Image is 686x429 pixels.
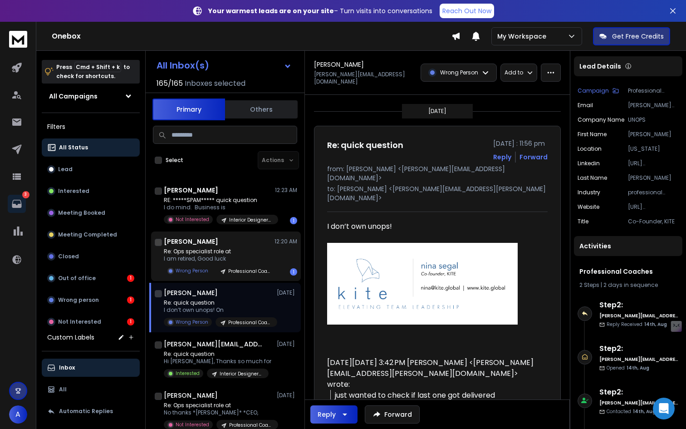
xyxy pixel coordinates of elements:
[229,422,273,429] p: Professional Coaches
[628,131,679,138] p: [PERSON_NAME]
[277,289,297,296] p: [DATE]
[310,405,358,424] button: Reply
[164,186,218,195] h1: [PERSON_NAME]
[52,31,451,42] h1: Onebox
[229,217,273,223] p: Interior Designers - GMAP
[579,62,621,71] p: Lead Details
[59,364,75,371] p: Inbox
[220,370,263,377] p: Interior Designers - GMAP
[56,63,130,81] p: Press to check for shortcuts.
[440,4,494,18] a: Reach Out Now
[164,288,218,297] h1: [PERSON_NAME]
[612,32,664,41] p: Get Free Credits
[164,340,264,349] h1: [PERSON_NAME][EMAIL_ADDRESS][DOMAIN_NAME]
[225,99,298,119] button: Others
[653,398,675,419] div: Open Intercom Messenger
[578,189,600,196] p: industry
[574,236,682,256] div: Activities
[579,281,677,289] div: |
[277,340,297,348] p: [DATE]
[164,358,271,365] p: Hi [PERSON_NAME], Thanks so much for
[327,164,548,182] p: from: [PERSON_NAME] <[PERSON_NAME][EMAIL_ADDRESS][DOMAIN_NAME]>
[578,203,599,211] p: website
[164,391,218,400] h1: [PERSON_NAME]
[519,153,548,162] div: Forward
[164,402,273,409] p: Re: Ops specialist role at
[607,365,649,371] p: Opened
[599,312,679,319] h6: [PERSON_NAME][EMAIL_ADDRESS][PERSON_NAME][DOMAIN_NAME]
[127,296,134,304] div: 1
[42,87,140,105] button: All Campaigns
[578,131,607,138] p: First Name
[8,195,26,213] a: 3
[157,61,209,70] h1: All Inbox(s)
[578,87,609,94] p: Campaign
[505,69,523,76] p: Add to
[274,238,297,245] p: 12:20 AM
[42,160,140,178] button: Lead
[579,267,677,276] h1: Professional Coaches
[176,421,209,428] p: Not Interested
[164,299,273,306] p: Re: quick question
[164,204,273,211] p: I do mind. Business is
[58,253,79,260] p: Closed
[228,319,272,326] p: Professional Coaches
[157,78,183,89] span: 165 / 165
[58,296,99,304] p: Wrong person
[58,275,96,282] p: Out of office
[42,359,140,377] button: Inbox
[628,145,679,153] p: [US_STATE]
[127,275,134,282] div: 1
[42,204,140,222] button: Meeting Booked
[58,318,101,325] p: Not Interested
[627,365,649,371] span: 14th, Aug
[578,145,602,153] p: location
[628,218,679,225] p: Co-Founder, KITE
[607,321,667,328] p: Reply Received
[164,350,271,358] p: Re: quick question
[176,370,200,377] p: Interested
[628,102,679,109] p: [PERSON_NAME][EMAIL_ADDRESS][DOMAIN_NAME]
[176,319,208,325] p: Wrong Person
[644,321,667,328] span: 14th, Aug
[164,255,273,262] p: I am retired, Good luck
[327,184,548,202] p: to: [PERSON_NAME] <[PERSON_NAME][EMAIL_ADDRESS][PERSON_NAME][DOMAIN_NAME]>
[74,62,121,72] span: Cmd + Shift + k
[493,153,511,162] button: Reply
[628,116,679,123] p: UNOPS
[493,139,548,148] p: [DATE] : 11:56 pm
[58,187,89,195] p: Interested
[166,157,183,164] label: Select
[599,399,679,406] h6: [PERSON_NAME][EMAIL_ADDRESS][PERSON_NAME][DOMAIN_NAME]
[428,108,446,115] p: [DATE]
[164,409,273,416] p: No thanks *[PERSON_NAME]* *CEO,
[42,182,140,200] button: Interested
[578,160,600,167] p: linkedin
[228,268,272,275] p: Professional Coaches
[42,291,140,309] button: Wrong person1
[578,218,588,225] p: title
[176,216,209,223] p: Not Interested
[314,60,364,69] h1: [PERSON_NAME]
[327,221,540,335] div: I don’t own unops!
[208,6,432,15] p: – Turn visits into conversations
[42,226,140,244] button: Meeting Completed
[277,392,297,399] p: [DATE]
[275,187,297,194] p: 12:23 AM
[440,69,478,76] p: Wrong Person
[47,333,94,342] h3: Custom Labels
[314,71,415,85] p: [PERSON_NAME][EMAIL_ADDRESS][DOMAIN_NAME]
[22,191,29,198] p: 3
[9,405,27,424] span: A
[599,356,679,363] h6: [PERSON_NAME][EMAIL_ADDRESS][PERSON_NAME][DOMAIN_NAME]
[9,31,27,48] img: logo
[127,318,134,325] div: 1
[599,387,679,398] h6: Step 2 :
[49,92,98,101] h1: All Campaigns
[578,174,607,182] p: Last Name
[42,247,140,266] button: Closed
[327,357,540,390] div: [DATE][DATE] 3:42 PM [PERSON_NAME] <[PERSON_NAME][EMAIL_ADDRESS][PERSON_NAME][DOMAIN_NAME]> wrote:
[318,410,336,419] div: Reply
[593,27,670,45] button: Get Free Credits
